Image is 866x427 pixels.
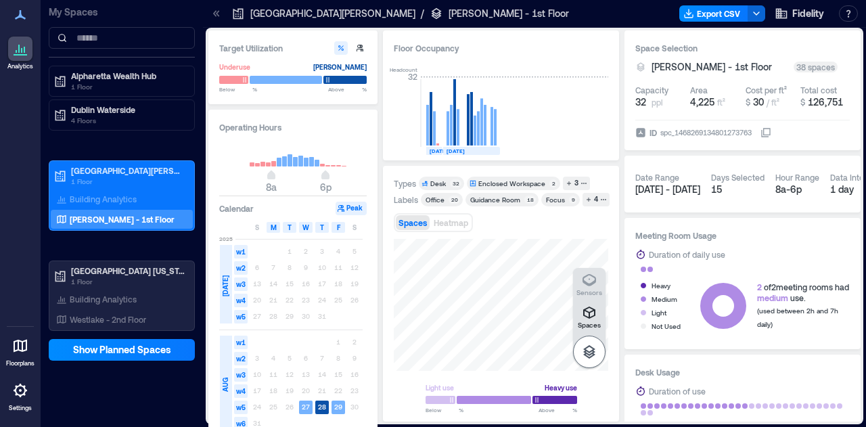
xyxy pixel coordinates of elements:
span: 6p [320,181,332,193]
div: Types [394,178,416,189]
h3: Space Selection [635,41,850,55]
div: 3 [572,177,580,189]
span: ppl [652,97,663,108]
button: IDspc_1468269134801273763 [760,127,771,138]
div: Light [652,306,666,319]
p: Analytics [7,62,33,70]
a: Settings [4,374,37,416]
p: / [421,7,424,20]
span: medium [757,293,788,302]
div: [PERSON_NAME] [313,60,367,74]
div: Hour Range [775,172,819,183]
p: Settings [9,404,32,412]
p: 1 Floor [71,81,185,92]
span: F [337,222,340,233]
p: 1 Floor [71,276,185,287]
h3: Desk Usage [635,365,850,379]
span: 2025 [219,235,233,243]
span: M [271,222,277,233]
p: 1 Floor [71,176,185,187]
span: ft² [717,97,725,107]
span: $ [800,97,805,107]
h3: Operating Hours [219,120,367,134]
span: w1 [234,336,248,349]
div: Underuse [219,60,250,74]
span: [PERSON_NAME] - 1st Floor [652,60,772,74]
h3: Target Utilization [219,41,367,55]
span: S [352,222,357,233]
div: 15 [711,183,765,196]
div: Not Used [652,319,681,333]
div: Floor Occupancy [394,41,608,55]
span: 126,751 [808,96,843,108]
span: w2 [234,261,248,275]
span: w5 [234,310,248,323]
span: w1 [234,245,248,259]
div: 2 [549,179,557,187]
div: 18 [524,196,536,204]
span: 4,225 [690,96,714,108]
div: 32 [450,179,461,187]
span: 2 [757,282,762,292]
div: Office [426,195,445,204]
p: Alpharetta Wealth Hub [71,70,185,81]
span: Show Planned Spaces [73,343,171,357]
span: 32 [635,95,646,109]
p: [PERSON_NAME] - 1st Floor [70,214,175,225]
div: Cost per ft² [746,85,787,95]
p: [PERSON_NAME] - 1st Floor [449,7,569,20]
button: Heatmap [431,215,471,230]
div: Heavy [652,279,670,292]
div: Capacity [635,85,668,95]
div: 38 spaces [794,62,838,72]
span: Below % [219,85,257,93]
div: Date Range [635,172,679,183]
span: $ [746,97,750,107]
p: [GEOGRAPHIC_DATA] [US_STATE] [71,265,185,276]
div: Days Selected [711,172,765,183]
div: Heavy use [545,381,577,395]
h3: Meeting Room Usage [635,229,850,242]
button: Spaces [573,300,606,333]
p: Sensors [576,288,602,296]
span: Spaces [398,218,427,227]
text: [DATE] [430,148,448,154]
button: [PERSON_NAME] - 1st Floor [652,60,788,74]
span: AUG [220,378,231,392]
span: [DATE] [220,275,231,296]
button: Fidelity [771,3,828,24]
button: 32 ppl [635,95,685,109]
p: Westlake - 2nd Floor [70,314,146,325]
p: 4 Floors [71,115,185,126]
button: 4 [583,193,610,206]
span: w4 [234,294,248,307]
p: Building Analytics [70,194,137,204]
button: $ 30 / ft² [746,95,795,109]
button: 3 [563,177,590,190]
span: Above % [539,406,577,414]
div: Focus [546,195,565,204]
div: Medium [652,292,677,306]
div: Light use [426,381,454,395]
div: Duration of daily use [649,248,725,261]
p: Floorplans [6,359,35,367]
span: / ft² [767,97,779,107]
span: w5 [234,401,248,414]
div: Guidance Room [470,195,520,204]
text: 28 [318,403,326,411]
div: Desk [430,179,446,188]
span: w3 [234,368,248,382]
button: Show Planned Spaces [49,339,195,361]
a: Floorplans [2,330,39,372]
p: [GEOGRAPHIC_DATA][PERSON_NAME] [250,7,415,20]
button: Export CSV [679,5,748,22]
span: w4 [234,384,248,398]
span: Below % [426,406,463,414]
button: Spaces [396,215,430,230]
div: 4 [592,194,600,206]
div: of 2 meeting rooms had use. [757,282,850,303]
p: Building Analytics [70,294,137,305]
div: Enclosed Workspace [478,179,545,188]
div: Total cost [800,85,837,95]
text: 27 [302,403,310,411]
